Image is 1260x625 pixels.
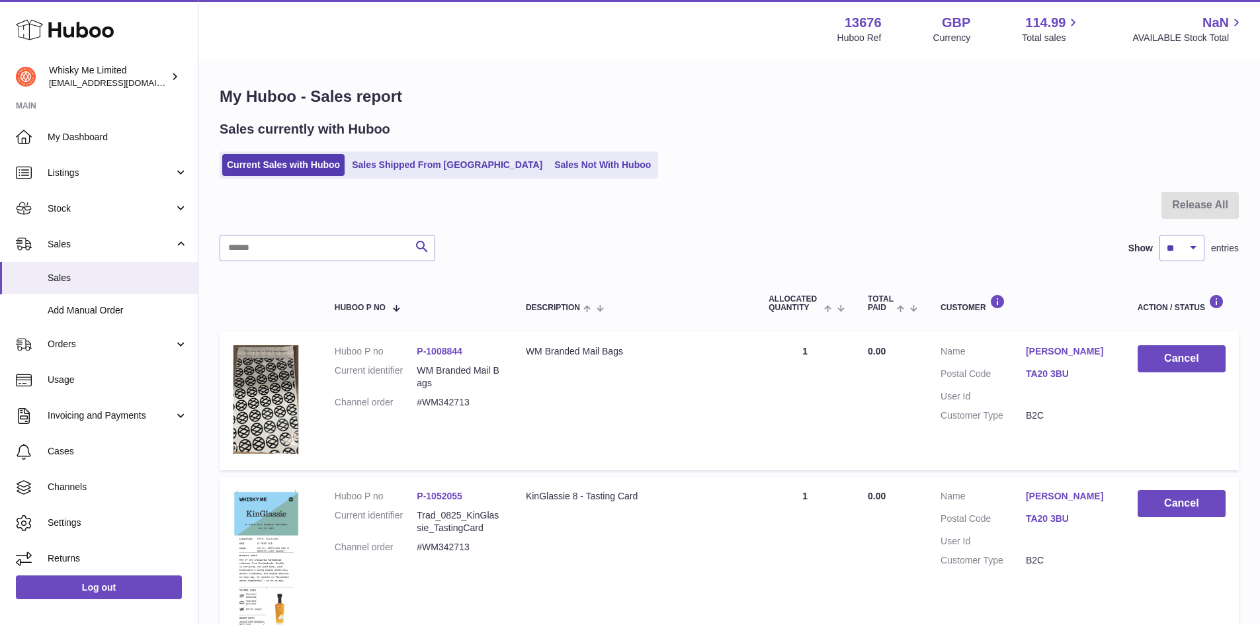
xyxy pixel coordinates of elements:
dt: Name [941,345,1026,361]
div: Currency [933,32,971,44]
dt: Postal Code [941,513,1026,528]
dt: Customer Type [941,554,1026,567]
div: Whisky Me Limited [49,64,168,89]
a: 114.99 Total sales [1022,14,1081,44]
span: NaN [1202,14,1229,32]
img: internalAdmin-13676@internal.huboo.com [16,67,36,87]
span: Settings [48,517,188,529]
dt: User Id [941,390,1026,403]
span: Orders [48,338,174,351]
button: Cancel [1138,490,1226,517]
a: TA20 3BU [1026,513,1111,525]
span: entries [1211,242,1239,255]
dd: #WM342713 [417,541,499,554]
dt: Current identifier [335,364,417,390]
span: Channels [48,481,188,493]
span: Huboo P no [335,304,386,312]
h2: Sales currently with Huboo [220,120,390,138]
label: Show [1128,242,1153,255]
dt: Name [941,490,1026,506]
dt: Channel order [335,541,417,554]
dd: Trad_0825_KinGlassie_TastingCard [417,509,499,534]
dd: WM Branded Mail Bags [417,364,499,390]
dt: Huboo P no [335,490,417,503]
span: Description [526,304,580,312]
div: KinGlassie 8 - Tasting Card [526,490,742,503]
td: 1 [755,332,855,470]
dt: Huboo P no [335,345,417,358]
a: TA20 3BU [1026,368,1111,380]
span: Cases [48,445,188,458]
dt: Postal Code [941,368,1026,384]
dd: B2C [1026,554,1111,567]
div: Huboo Ref [837,32,882,44]
dt: Customer Type [941,409,1026,422]
button: Cancel [1138,345,1226,372]
a: Current Sales with Huboo [222,154,345,176]
span: 114.99 [1025,14,1066,32]
div: Customer [941,294,1111,312]
a: P-1052055 [417,491,462,501]
span: Total sales [1022,32,1081,44]
span: Listings [48,167,174,179]
dt: Channel order [335,396,417,409]
span: Sales [48,272,188,284]
h1: My Huboo - Sales report [220,86,1239,107]
span: Invoicing and Payments [48,409,174,422]
dd: B2C [1026,409,1111,422]
span: 0.00 [868,491,886,501]
span: Stock [48,202,174,215]
span: AVAILABLE Stock Total [1132,32,1244,44]
span: ALLOCATED Quantity [769,295,821,312]
a: Sales Shipped From [GEOGRAPHIC_DATA] [347,154,547,176]
span: [EMAIL_ADDRESS][DOMAIN_NAME] [49,77,194,88]
a: P-1008844 [417,346,462,356]
span: 0.00 [868,346,886,356]
span: Add Manual Order [48,304,188,317]
a: Sales Not With Huboo [550,154,655,176]
div: Action / Status [1138,294,1226,312]
strong: 13676 [845,14,882,32]
a: Log out [16,575,182,599]
span: My Dashboard [48,131,188,144]
span: Total paid [868,295,894,312]
img: 1725358317.png [233,345,299,454]
a: NaN AVAILABLE Stock Total [1132,14,1244,44]
dt: User Id [941,535,1026,548]
span: Returns [48,552,188,565]
span: Sales [48,238,174,251]
div: WM Branded Mail Bags [526,345,742,358]
dd: #WM342713 [417,396,499,409]
dt: Current identifier [335,509,417,534]
strong: GBP [942,14,970,32]
span: Usage [48,374,188,386]
a: [PERSON_NAME] [1026,490,1111,503]
a: [PERSON_NAME] [1026,345,1111,358]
